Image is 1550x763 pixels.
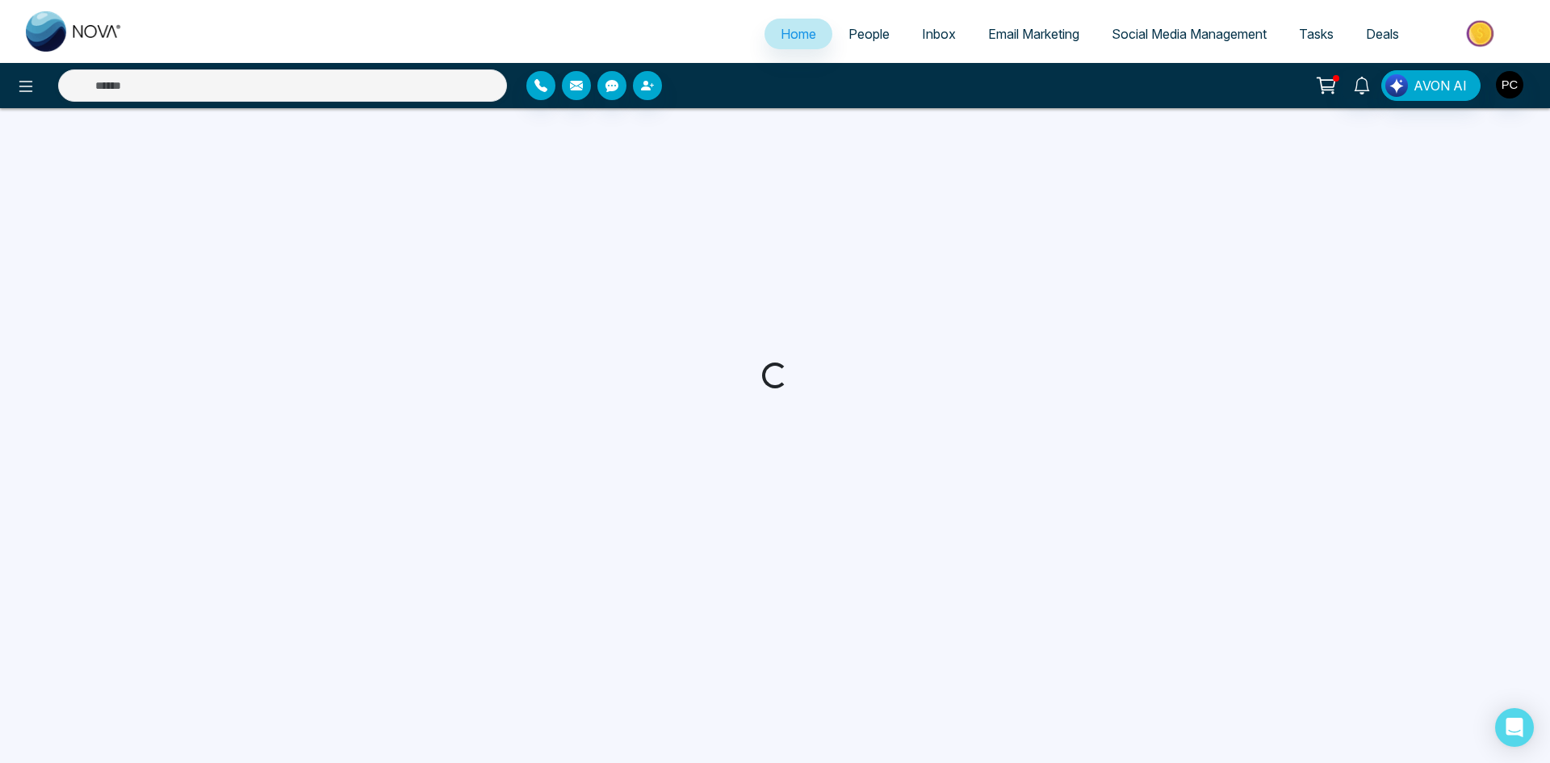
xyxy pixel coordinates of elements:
span: Inbox [922,26,956,42]
span: AVON AI [1414,76,1467,95]
img: User Avatar [1496,71,1523,99]
a: Social Media Management [1095,19,1283,49]
a: Email Marketing [972,19,1095,49]
img: Market-place.gif [1423,15,1540,52]
span: Home [781,26,816,42]
span: Email Marketing [988,26,1079,42]
a: People [832,19,906,49]
a: Deals [1350,19,1415,49]
a: Tasks [1283,19,1350,49]
span: Tasks [1299,26,1334,42]
div: Open Intercom Messenger [1495,708,1534,747]
a: Inbox [906,19,972,49]
span: Social Media Management [1112,26,1267,42]
span: Deals [1366,26,1399,42]
a: Home [765,19,832,49]
button: AVON AI [1381,70,1481,101]
span: People [848,26,890,42]
img: Nova CRM Logo [26,11,123,52]
img: Lead Flow [1385,74,1408,97]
